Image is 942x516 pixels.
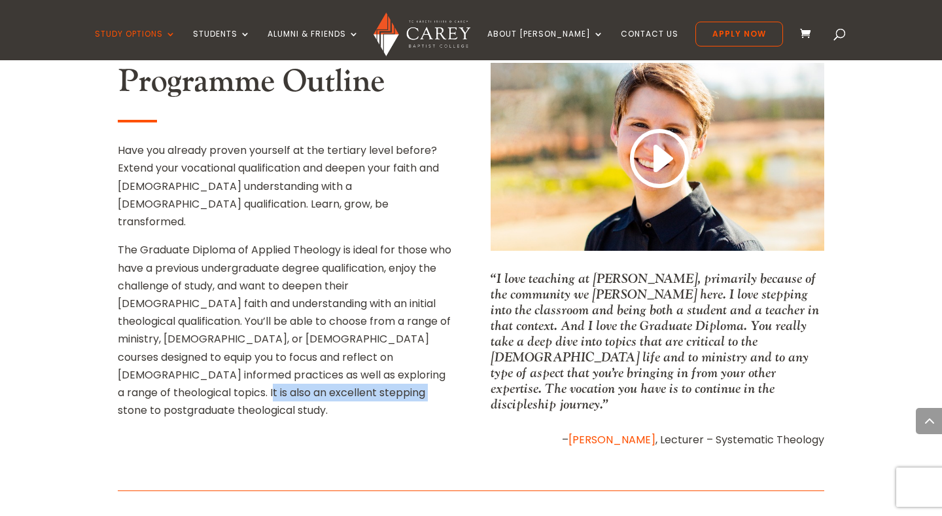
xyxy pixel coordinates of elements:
a: [PERSON_NAME] [568,432,655,447]
img: Carey Baptist College [374,12,470,56]
a: About [PERSON_NAME] [487,29,604,60]
a: Alumni & Friends [268,29,359,60]
h2: Programme Outline [118,63,451,107]
p: – , Lecturer – Systematic Theology [491,431,824,449]
a: Study Options [95,29,176,60]
a: Students [193,29,251,60]
p: Have you already proven yourself at the tertiary level before? Extend your vocational qualificati... [118,141,451,241]
a: Contact Us [621,29,678,60]
a: Apply Now [695,22,783,46]
p: The Graduate Diploma of Applied Theology is ideal for those who have a previous undergraduate deg... [118,241,451,430]
div: “I love teaching at [PERSON_NAME], primarily because of the community we [PERSON_NAME] here. I lo... [491,270,824,412]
